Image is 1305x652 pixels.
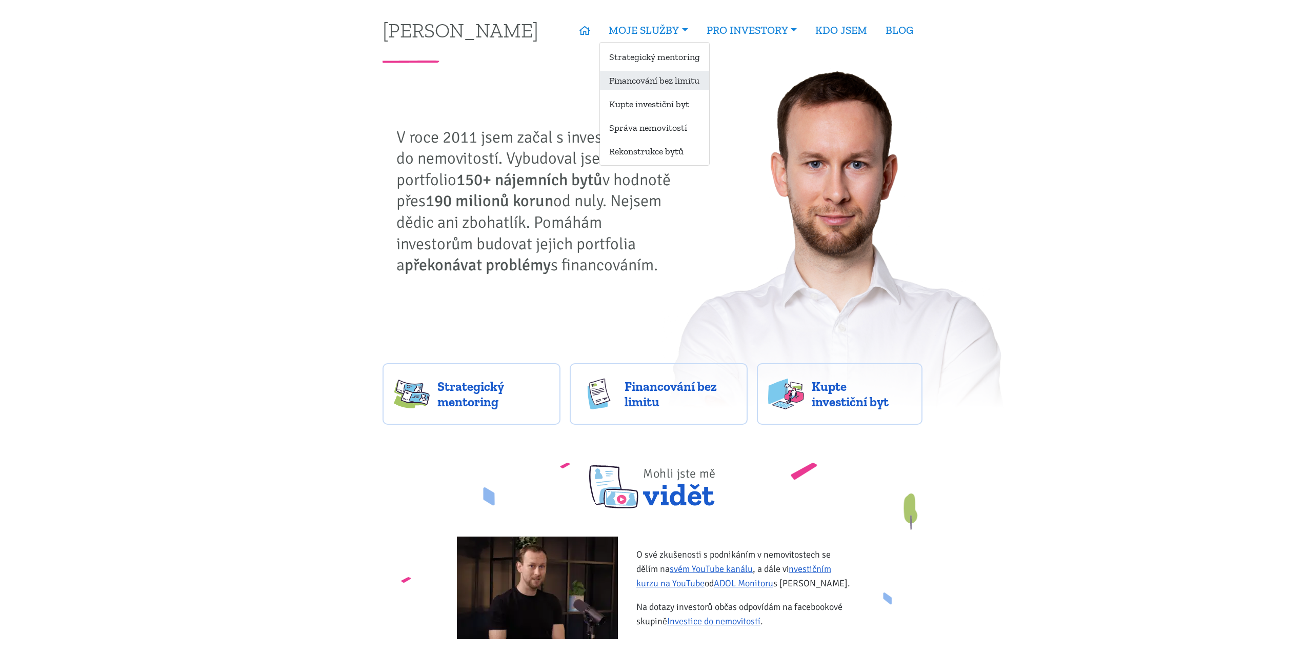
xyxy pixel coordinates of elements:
[600,142,709,161] a: Rekonstrukce bytů
[600,47,709,66] a: Strategický mentoring
[570,363,748,425] a: Financování bez limitu
[437,379,549,409] span: Strategický mentoring
[714,578,773,589] a: ADOL Monitoru
[405,255,551,275] strong: překonávat problémy
[396,127,678,276] p: V roce 2011 jsem začal s investicemi do nemovitostí. Vybudoval jsem portfolio v hodnotě přes od n...
[600,118,709,137] a: Správa nemovitostí
[600,71,709,90] a: Financování bez limitu
[636,600,853,628] p: Na dotazy investorů občas odpovídám na facebookové skupině .
[806,18,876,42] a: KDO JSEM
[768,379,804,409] img: flats
[643,453,716,508] span: vidět
[667,616,760,627] a: Investice do nemovitostí
[383,20,538,40] a: [PERSON_NAME]
[812,379,911,409] span: Kupte investiční byt
[643,466,716,481] span: Mohli jste mě
[670,563,753,575] a: svém YouTube kanálu
[581,379,617,409] img: finance
[757,363,922,425] a: Kupte investiční byt
[383,363,560,425] a: Strategický mentoring
[599,18,697,42] a: MOJE SLUŽBY
[636,547,853,590] p: O své zkušenosti s podnikáním v nemovitostech se dělím na , a dále v od s [PERSON_NAME].
[456,170,603,190] strong: 150+ nájemních bytů
[625,379,736,409] span: Financování bez limitu
[394,379,430,409] img: strategy
[426,191,553,211] strong: 190 milionů korun
[600,94,709,113] a: Kupte investiční byt
[876,18,922,42] a: BLOG
[697,18,806,42] a: PRO INVESTORY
